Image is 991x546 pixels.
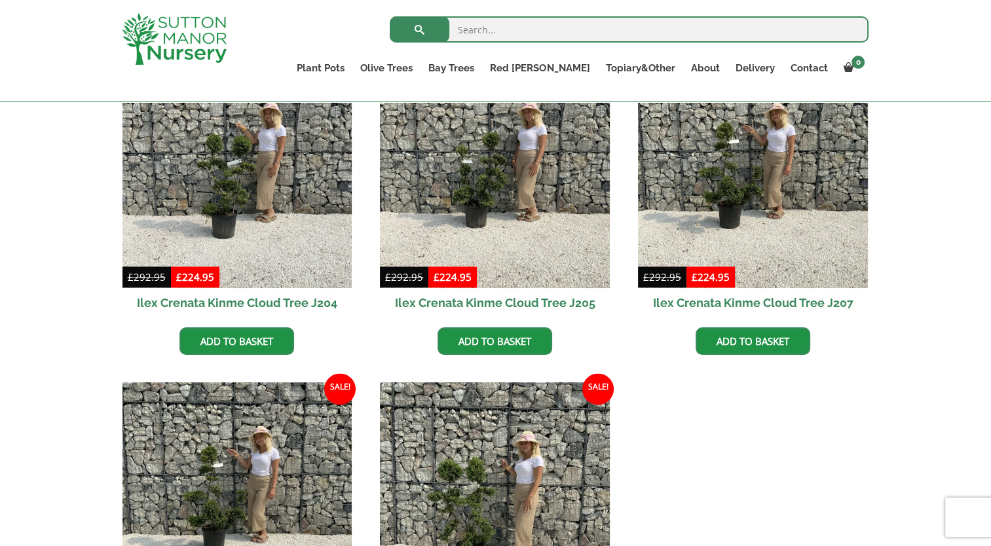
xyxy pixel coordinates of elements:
span: £ [385,270,391,283]
span: £ [128,270,134,283]
h2: Ilex Crenata Kinme Cloud Tree J204 [122,288,352,318]
bdi: 224.95 [434,270,472,283]
bdi: 224.95 [176,270,214,283]
a: About [682,59,727,77]
a: Add to basket: “Ilex Crenata Kinme Cloud Tree J204” [179,327,294,355]
span: Sale! [324,373,356,405]
a: Sale! Ilex Crenata Kinme Cloud Tree J207 [638,59,868,318]
a: Add to basket: “Ilex Crenata Kinme Cloud Tree J205” [438,327,552,355]
a: Plant Pots [289,59,352,77]
img: Ilex Crenata Kinme Cloud Tree J207 [638,59,868,289]
bdi: 292.95 [128,270,166,283]
a: 0 [835,59,869,77]
a: Bay Trees [421,59,482,77]
h2: Ilex Crenata Kinme Cloud Tree J207 [638,288,868,318]
a: Red [PERSON_NAME] [482,59,597,77]
bdi: 292.95 [385,270,423,283]
h2: Ilex Crenata Kinme Cloud Tree J205 [380,288,610,318]
span: 0 [851,56,865,69]
span: £ [434,270,439,283]
a: Contact [782,59,835,77]
img: logo [122,13,227,65]
a: Sale! Ilex Crenata Kinme Cloud Tree J205 [380,59,610,318]
a: Olive Trees [352,59,421,77]
bdi: 292.95 [643,270,681,283]
input: Search... [390,16,869,43]
a: Sale! Ilex Crenata Kinme Cloud Tree J204 [122,59,352,318]
span: £ [692,270,698,283]
a: Add to basket: “Ilex Crenata Kinme Cloud Tree J207” [696,327,810,355]
bdi: 224.95 [692,270,730,283]
span: Sale! [582,373,614,405]
span: £ [176,270,182,283]
img: Ilex Crenata Kinme Cloud Tree J204 [122,59,352,289]
img: Ilex Crenata Kinme Cloud Tree J205 [380,59,610,289]
span: £ [643,270,649,283]
a: Topiary&Other [597,59,682,77]
a: Delivery [727,59,782,77]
